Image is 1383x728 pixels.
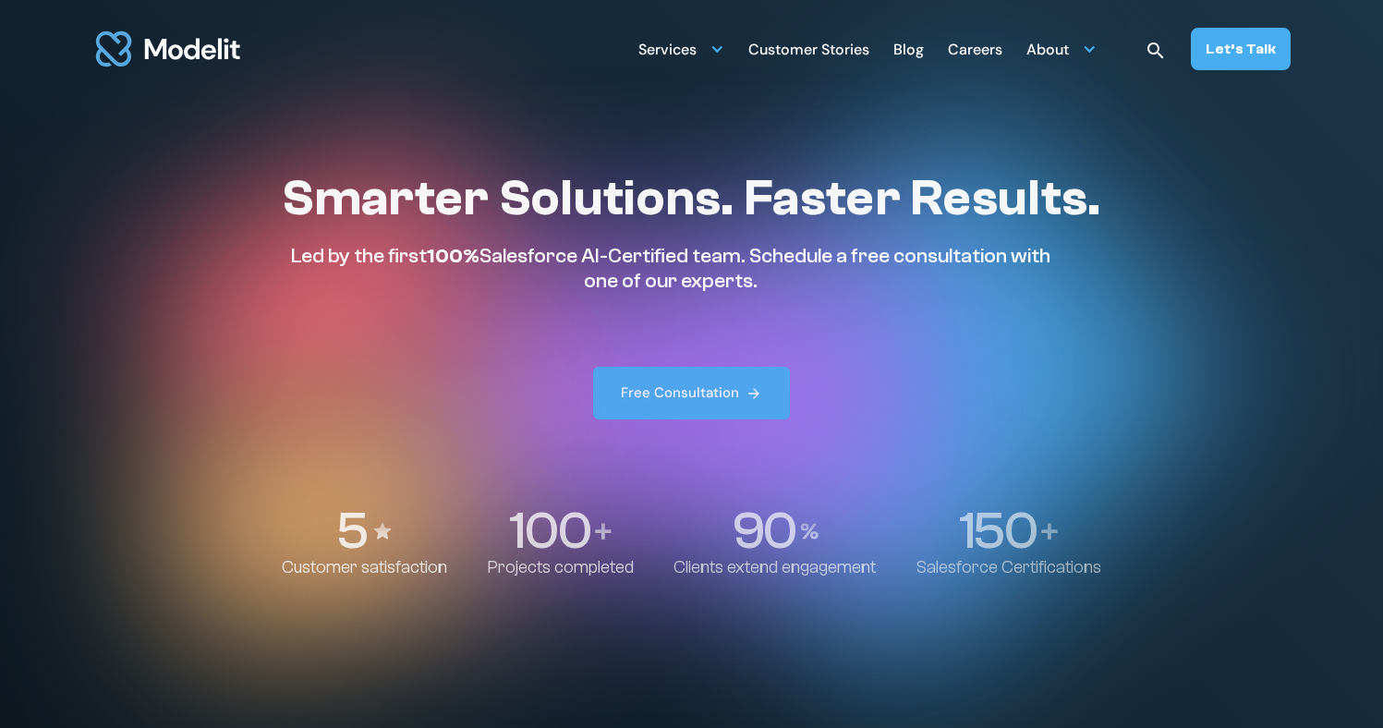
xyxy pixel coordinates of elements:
div: Careers [948,33,1002,69]
div: Blog [893,33,924,69]
img: modelit logo [92,20,244,78]
a: home [92,20,244,78]
p: Projects completed [488,557,634,578]
a: Customer Stories [748,30,869,67]
a: Free Consultation [593,367,791,419]
img: Plus [595,523,612,540]
p: 100 [509,504,589,557]
img: Stars [371,520,394,542]
div: About [1026,33,1069,69]
img: Percentage [800,523,819,540]
div: Services [638,30,724,67]
div: Let’s Talk [1206,39,1276,59]
div: Services [638,33,697,69]
span: 100% [427,244,479,268]
p: Customer satisfaction [282,557,447,578]
p: 90 [732,504,795,557]
div: Customer Stories [748,33,869,69]
div: About [1026,30,1097,67]
p: Led by the first Salesforce AI-Certified team. Schedule a free consultation with one of our experts. [282,244,1060,293]
p: 5 [336,504,366,557]
p: 150 [959,504,1036,557]
p: Clients extend engagement [673,557,876,578]
a: Careers [948,30,1002,67]
a: Blog [893,30,924,67]
h1: Smarter Solutions. Faster Results. [282,168,1100,229]
div: Free Consultation [621,383,739,403]
img: Plus [1041,523,1058,540]
img: arrow right [746,385,762,402]
p: Salesforce Certifications [916,557,1101,578]
a: Let’s Talk [1191,28,1291,70]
